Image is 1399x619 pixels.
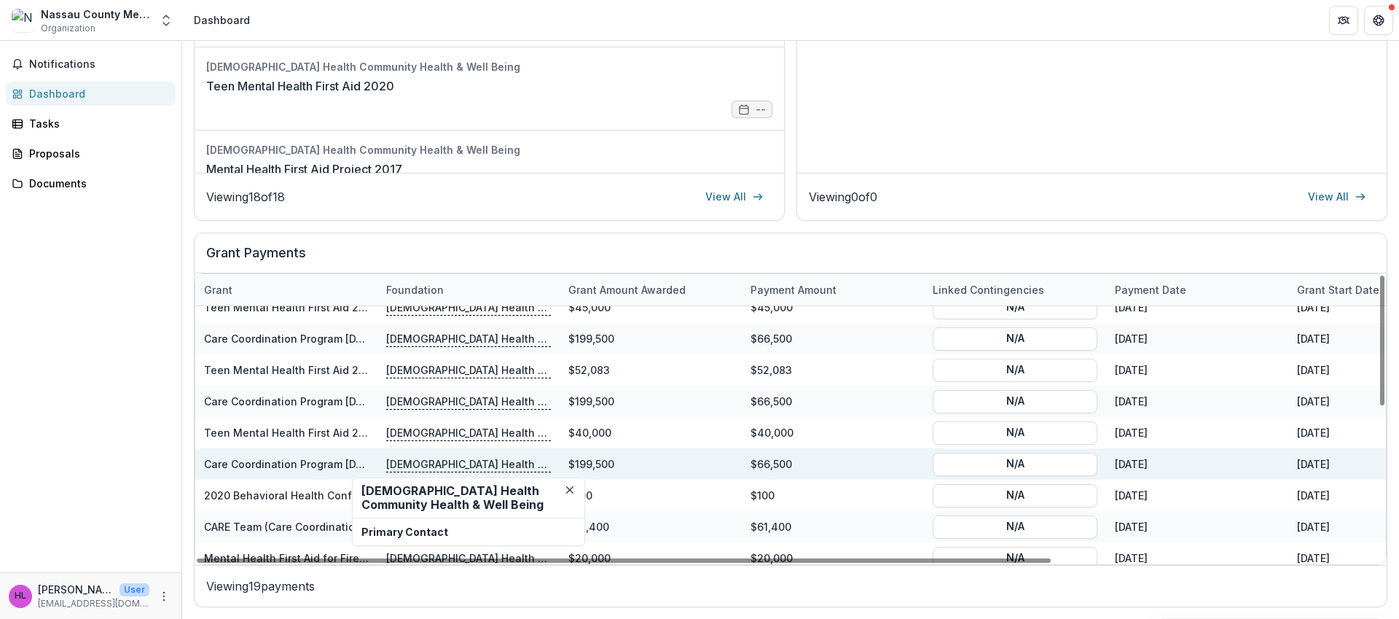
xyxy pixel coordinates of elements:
[742,448,924,480] div: $66,500
[742,282,845,297] div: Payment Amount
[1106,480,1288,511] div: [DATE]
[742,354,924,386] div: $52,083
[742,274,924,305] div: Payment Amount
[195,274,377,305] div: Grant
[742,542,924,574] div: $20,000
[933,546,1097,569] button: N/A
[206,577,1375,595] p: Viewing 19 payments
[1106,386,1288,417] div: [DATE]
[1106,274,1288,305] div: Payment date
[933,389,1097,413] button: N/A
[206,245,1375,273] h2: Grant Payments
[361,524,576,540] p: Primary Contact
[29,58,170,71] span: Notifications
[204,301,378,314] a: Teen Mental Health First Aid 2023
[204,395,416,408] a: Care Coordination Program [DATE]-[DATE]
[194,12,250,28] div: Dashboard
[6,112,176,136] a: Tasks
[742,386,924,417] div: $66,500
[933,452,1097,475] button: N/A
[560,354,742,386] div: $52,083
[933,421,1097,444] button: N/A
[560,274,742,305] div: Grant amount awarded
[386,393,551,409] p: [DEMOGRAPHIC_DATA] Health Community Health & Well Being
[1299,185,1375,209] a: View All
[1106,417,1288,448] div: [DATE]
[38,597,149,610] p: [EMAIL_ADDRESS][DOMAIN_NAME]
[155,588,173,605] button: More
[195,282,241,297] div: Grant
[204,521,442,533] a: CARE Team (Care Coordination Initiative) 2020
[697,185,772,209] a: View All
[204,458,416,470] a: Care Coordination Program [DATE]-[DATE]
[204,489,538,502] a: 2020 Behavioral Health Conference Proposal Appreciation Check
[6,141,176,166] a: Proposals
[206,188,285,206] p: Viewing 18 of 18
[809,188,877,206] p: Viewing 0 of 0
[386,424,551,440] p: [DEMOGRAPHIC_DATA] Health Community Health & Well Being
[933,295,1097,319] button: N/A
[204,364,378,376] a: Teen Mental Health First Aid 2022
[361,484,576,512] h2: [DEMOGRAPHIC_DATA] Health Community Health & Well Being
[1288,282,1388,297] div: Grant start date
[377,282,452,297] div: Foundation
[560,323,742,354] div: $199,500
[560,417,742,448] div: $40,000
[386,299,551,315] p: [DEMOGRAPHIC_DATA] Health Community Health & Well Being
[12,9,35,32] img: Nassau County Mental Health Alcoholism and Drug Abuse Council Inc
[6,52,176,76] button: Notifications
[29,176,164,191] div: Documents
[560,511,742,542] div: $61,400
[560,480,742,511] div: $100
[933,515,1097,538] button: N/A
[742,323,924,354] div: $66,500
[924,274,1106,305] div: Linked Contingencies
[561,481,579,499] button: Close
[1106,511,1288,542] div: [DATE]
[1329,6,1358,35] button: Partners
[742,480,924,511] div: $100
[204,552,526,564] a: Mental Health First Aid for Fire/EMS and Law Enforcement 2019
[933,483,1097,507] button: N/A
[386,362,551,378] p: [DEMOGRAPHIC_DATA] Health Community Health & Well Being
[560,282,694,297] div: Grant amount awarded
[41,7,150,22] div: Nassau County Mental Health Alcoholism and Drug Abuse Council Inc
[206,77,394,95] a: Teen Mental Health First Aid 2020
[560,292,742,323] div: $45,000
[1106,282,1195,297] div: Payment date
[1364,6,1393,35] button: Get Help
[1106,292,1288,323] div: [DATE]
[188,9,256,31] nav: breadcrumb
[1106,323,1288,354] div: [DATE]
[156,6,176,35] button: Open entity switcher
[377,274,560,305] div: Foundation
[1106,448,1288,480] div: [DATE]
[742,292,924,323] div: $45,000
[933,327,1097,350] button: N/A
[29,86,164,101] div: Dashboard
[1106,354,1288,386] div: [DATE]
[29,146,164,161] div: Proposals
[386,330,551,346] p: [DEMOGRAPHIC_DATA] Health Community Health & Well Being
[119,583,149,596] p: User
[560,448,742,480] div: $199,500
[1106,542,1288,574] div: [DATE]
[386,550,551,566] p: [DEMOGRAPHIC_DATA] Health Community Health & Well Being
[206,160,402,178] a: Mental Health First Aid Project 2017
[933,358,1097,381] button: N/A
[38,582,114,597] p: [PERSON_NAME]
[41,22,95,35] span: Organization
[6,171,176,195] a: Documents
[204,427,378,439] a: Teen Mental Health First Aid 2020
[924,282,1053,297] div: Linked Contingencies
[560,542,742,574] div: $20,000
[29,116,164,131] div: Tasks
[204,332,416,345] a: Care Coordination Program [DATE]-[DATE]
[386,456,551,472] p: [DEMOGRAPHIC_DATA] Health Community Health & Well Being
[6,82,176,106] a: Dashboard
